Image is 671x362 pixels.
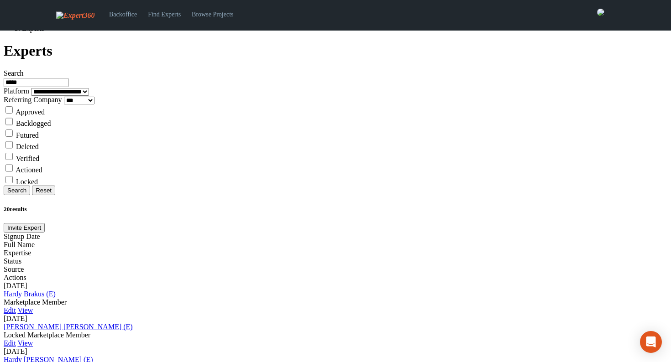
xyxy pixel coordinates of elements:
[4,282,667,290] div: [DATE]
[16,131,39,139] label: Futured
[17,306,33,314] a: View
[16,143,39,150] label: Deleted
[16,154,40,162] label: Verified
[4,257,667,265] div: Status
[32,186,55,195] button: Reset
[56,11,94,20] img: Expert360
[4,331,26,339] span: Locked
[4,298,67,306] span: Marketplace Member
[4,249,667,257] div: Expertise
[4,69,24,77] label: Search
[16,119,51,127] label: Backlogged
[4,323,133,331] a: [PERSON_NAME] [PERSON_NAME] (E)
[4,223,45,233] button: Invite Expert
[4,87,29,95] label: Platform
[17,339,33,347] a: View
[4,265,667,274] div: Source
[16,108,45,115] label: Approved
[4,241,667,249] div: Full Name
[4,233,667,241] div: Signup Date
[4,315,667,323] div: [DATE]
[4,42,667,59] h1: Experts
[4,274,26,281] span: Actions
[4,347,667,356] div: [DATE]
[640,331,662,353] div: Open Intercom Messenger
[4,306,16,314] a: Edit
[4,186,30,195] button: Search
[597,9,604,16] img: 0421c9a1-ac87-4857-a63f-b59ed7722763-normal.jpeg
[16,166,42,174] label: Actioned
[4,339,16,347] a: Edit
[4,290,56,298] a: Hardy Brakus (E)
[10,206,26,212] span: results
[27,331,90,339] span: Marketplace Member
[4,206,667,213] h5: 20
[16,177,38,185] label: Locked
[4,96,62,103] label: Referring Company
